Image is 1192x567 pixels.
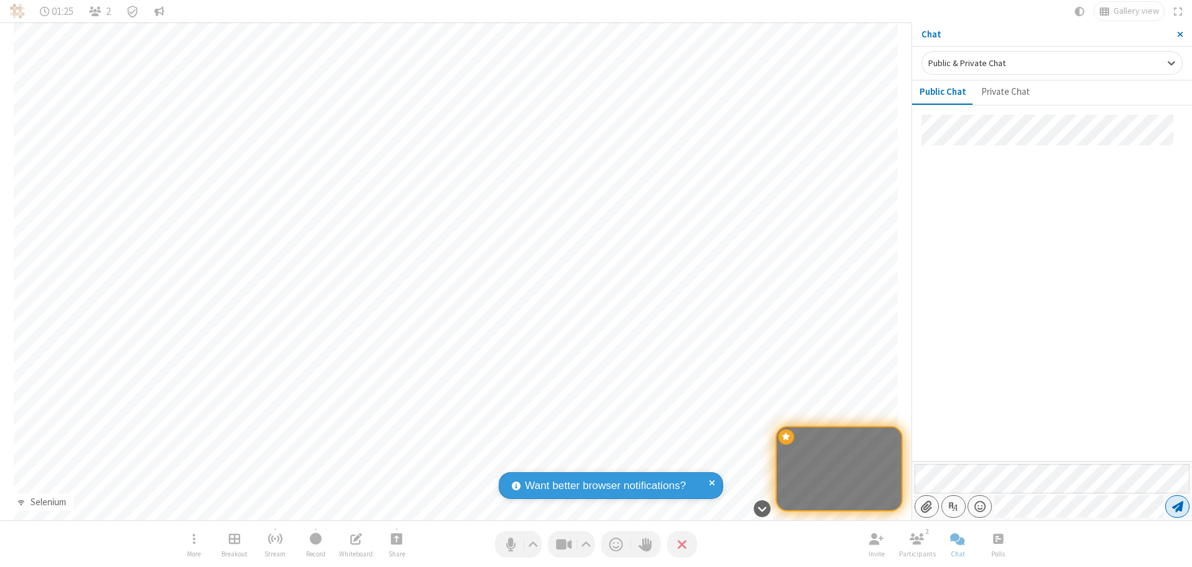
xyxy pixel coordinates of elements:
button: Open menu [968,495,992,518]
p: Chat [921,27,1168,42]
span: Chat [951,550,965,558]
button: Manage Breakout Rooms [216,526,253,562]
button: Start sharing [378,526,415,562]
button: End or leave meeting [667,531,697,558]
span: Stream [264,550,286,558]
span: 2 [106,6,111,17]
button: Mute (Alt+A) [495,531,542,558]
button: Change layout [1094,2,1164,21]
button: Hide [749,493,775,523]
button: Private Chat [974,80,1037,104]
div: Timer [35,2,79,21]
button: Open participant list [898,526,936,562]
span: Participants [899,550,936,558]
button: Conversation [149,2,169,21]
span: 01:25 [52,6,74,17]
span: Polls [991,550,1005,558]
button: Close chat [939,526,976,562]
button: Send a reaction [601,531,631,558]
button: Show formatting [941,495,966,518]
button: Open participant list [84,2,116,21]
button: Using system theme [1070,2,1090,21]
button: Open poll [979,526,1017,562]
button: Public Chat [912,80,974,104]
button: Invite participants (Alt+I) [858,526,895,562]
span: Share [388,550,405,558]
img: QA Selenium DO NOT DELETE OR CHANGE [10,4,25,19]
span: Breakout [221,550,248,558]
span: Want better browser notifications? [525,478,686,494]
button: Fullscreen [1169,2,1188,21]
span: Public & Private Chat [928,57,1006,69]
span: Record [306,550,325,558]
button: Close sidebar [1168,22,1192,46]
span: More [187,550,201,558]
div: Selenium [26,495,70,510]
button: Audio settings [525,531,542,558]
button: Start recording [297,526,334,562]
span: Invite [868,550,885,558]
button: Start streaming [256,526,294,562]
button: Raise hand [631,531,661,558]
span: Gallery view [1113,6,1159,16]
div: 2 [922,526,933,537]
button: Stop video (Alt+V) [548,531,595,558]
span: Whiteboard [339,550,373,558]
button: Video setting [578,531,595,558]
button: Open menu [175,526,213,562]
button: Open shared whiteboard [337,526,375,562]
button: Send message [1165,495,1190,518]
div: Meeting details Encryption enabled [121,2,145,21]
